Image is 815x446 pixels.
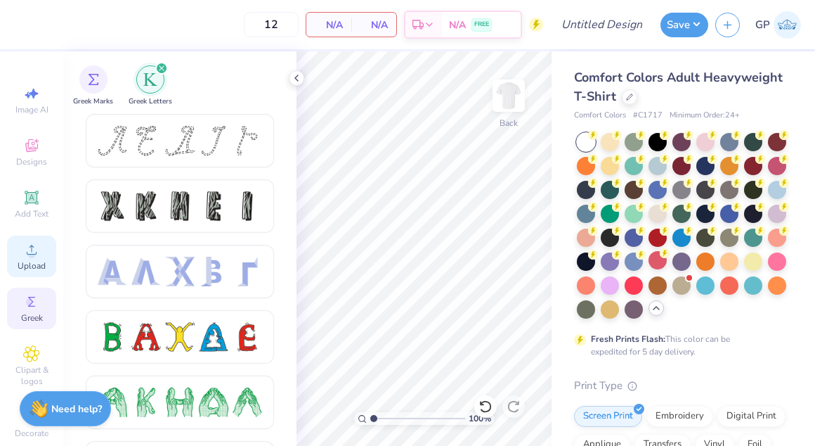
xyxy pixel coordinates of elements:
[15,104,48,115] span: Image AI
[244,12,299,37] input: – –
[51,402,102,416] strong: Need help?
[633,110,663,122] span: # C1717
[73,96,113,107] span: Greek Marks
[18,260,46,272] span: Upload
[574,110,626,122] span: Comfort Colors
[15,208,48,219] span: Add Text
[755,11,801,39] a: GP
[550,11,653,39] input: Untitled Design
[591,333,764,358] div: This color can be expedited for 5 day delivery.
[7,364,56,387] span: Clipart & logos
[469,412,491,425] span: 100 %
[500,117,518,129] div: Back
[495,82,523,110] img: Back
[717,406,785,427] div: Digital Print
[360,18,388,32] span: N/A
[15,428,48,439] span: Decorate
[88,74,99,85] img: Greek Marks Image
[474,20,489,30] span: FREE
[574,406,642,427] div: Screen Print
[73,65,113,107] button: filter button
[660,13,708,37] button: Save
[774,11,801,39] img: Gabriela Perez
[449,18,466,32] span: N/A
[129,65,172,107] div: filter for Greek Letters
[129,65,172,107] button: filter button
[646,406,713,427] div: Embroidery
[16,156,47,167] span: Designs
[315,18,343,32] span: N/A
[143,72,157,87] img: Greek Letters Image
[73,65,113,107] div: filter for Greek Marks
[21,312,43,324] span: Greek
[670,110,740,122] span: Minimum Order: 24 +
[129,96,172,107] span: Greek Letters
[574,378,787,394] div: Print Type
[755,17,770,33] span: GP
[591,333,665,345] strong: Fresh Prints Flash:
[574,69,783,105] span: Comfort Colors Adult Heavyweight T-Shirt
